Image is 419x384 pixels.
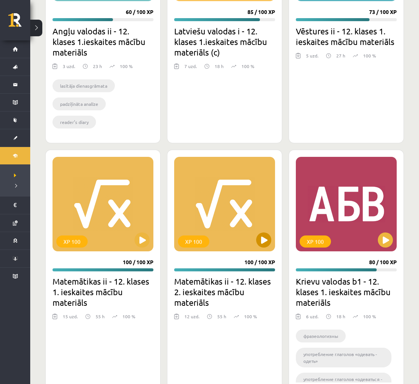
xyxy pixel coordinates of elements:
h2: Latviešu valodas i - 12. klases 1.ieskaites mācību materiāls (c) [174,26,275,57]
p: 100 % [241,63,254,70]
h2: Matemātikas ii - 12. klases 2. ieskaites mācību materiāls [174,276,275,308]
p: 55 h [217,313,226,320]
p: 23 h [93,63,102,70]
a: Rīgas 1. Tālmācības vidusskola [8,13,30,32]
p: 27 h [336,52,345,59]
p: 100 % [122,313,135,320]
p: 55 h [96,313,105,320]
h2: Vēstures ii - 12. klases 1. ieskaites mācību materiāls [296,26,397,47]
li: reader’s diary [53,116,96,129]
div: XP 100 [56,235,88,248]
h2: Matemātikas ii - 12. klases 1. ieskaites mācību materiāls [53,276,153,308]
p: 100 % [363,52,376,59]
div: 12 uzd. [184,313,199,324]
p: 100 % [363,313,376,320]
div: 7 uzd. [184,63,197,74]
h2: Angļu valodas ii - 12. klases 1.ieskaites mācību materiāls [53,26,153,57]
div: XP 100 [300,235,331,248]
div: 6 uzd. [306,313,319,324]
li: padziļināta analīze [53,98,106,110]
h2: Krievu valodas b1 - 12. klases 1. ieskaites mācību materiāls [296,276,397,308]
div: XP 100 [178,235,209,248]
div: 5 uzd. [306,52,319,63]
p: 100 % [244,313,257,320]
p: 18 h [215,63,224,70]
div: 15 uzd. [63,313,78,324]
p: 100 % [120,63,133,70]
div: 3 uzd. [63,63,75,74]
li: lasītāja dienasgrāmata [53,79,115,92]
p: 18 h [336,313,345,320]
li: фразеологизмы [296,330,346,342]
li: употребление глаголов «одевать - одеть» [296,348,391,367]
